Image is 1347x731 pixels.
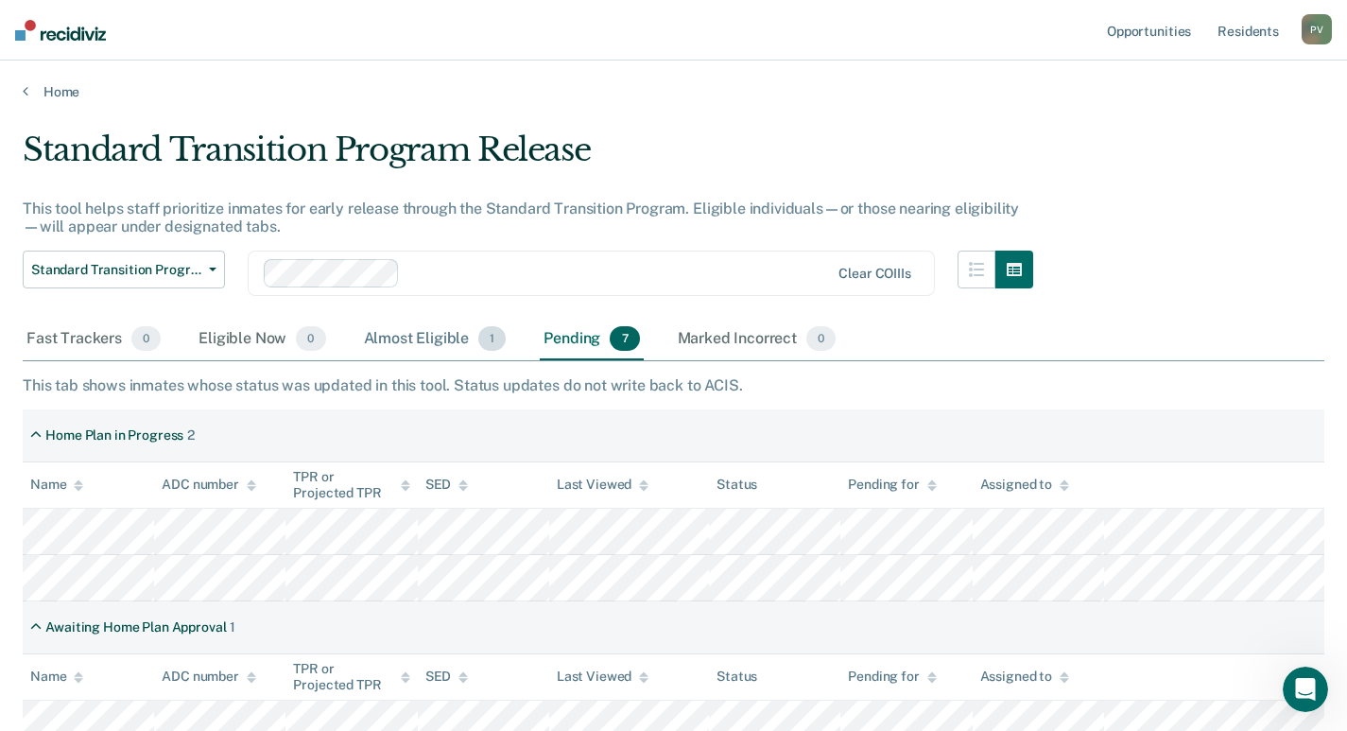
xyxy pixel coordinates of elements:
span: 0 [806,326,836,351]
div: Pending for [848,669,936,685]
div: Home Plan in Progress2 [23,420,202,451]
div: ADC number [162,477,256,493]
button: Standard Transition Program Release [23,251,225,288]
div: Awaiting Home Plan Approval [45,619,226,635]
div: Last Viewed [557,669,648,685]
div: TPR or Projected TPR [293,661,409,693]
div: Awaiting Home Plan Approval1 [23,612,243,643]
div: 1 [230,619,235,635]
div: Home Plan in Progress [45,427,183,444]
div: Fast Trackers0 [23,319,164,360]
span: 7 [610,326,639,351]
div: Marked Incorrect0 [674,319,840,360]
div: Almost Eligible1 [360,319,510,360]
div: TPR or Projected TPR [293,469,409,501]
button: PV [1302,14,1332,44]
span: Standard Transition Program Release [31,262,201,278]
div: Pending for [848,477,936,493]
div: 2 [187,427,195,444]
a: Home [23,83,1324,100]
img: Recidiviz [15,20,106,41]
div: Status [717,477,757,493]
div: This tab shows inmates whose status was updated in this tool. Status updates do not write back to... [23,376,1324,394]
div: Pending7 [540,319,643,360]
div: Assigned to [980,669,1069,685]
div: Status [717,669,757,685]
div: Clear COIIIs [838,266,910,282]
iframe: Intercom live chat [1283,667,1328,712]
div: SED [425,477,469,493]
div: P V [1302,14,1332,44]
div: SED [425,669,469,685]
div: ADC number [162,669,256,685]
div: This tool helps staff prioritize inmates for early release through the Standard Transition Progra... [23,200,1033,235]
div: Standard Transition Program Release [23,131,1033,184]
div: Last Viewed [557,477,648,493]
div: Eligible Now0 [195,319,329,360]
span: 0 [296,326,325,351]
div: Name [30,477,83,493]
span: 0 [131,326,161,351]
div: Assigned to [980,477,1069,493]
span: 1 [478,326,506,351]
div: Name [30,669,83,685]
